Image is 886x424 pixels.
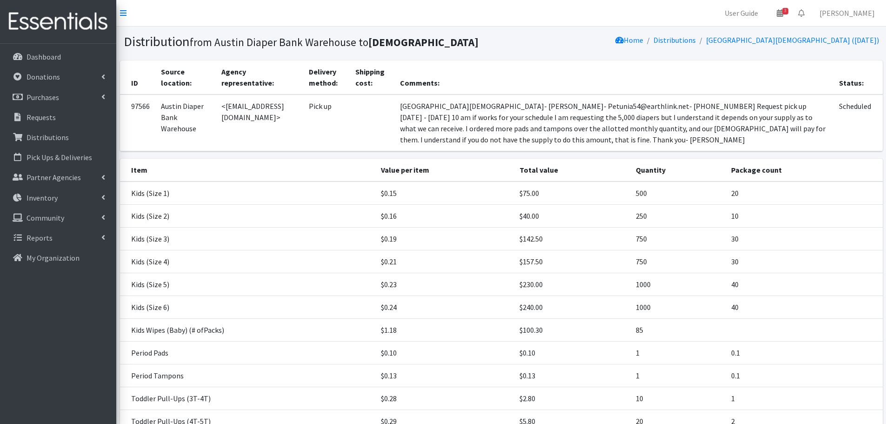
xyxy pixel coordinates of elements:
td: 10 [630,387,726,410]
td: 750 [630,227,726,250]
b: [DEMOGRAPHIC_DATA] [368,35,479,49]
td: 1000 [630,296,726,318]
td: <[EMAIL_ADDRESS][DOMAIN_NAME]> [216,94,303,151]
th: Total value [514,159,630,182]
a: Requests [4,108,113,127]
td: $0.10 [375,341,514,364]
th: Package count [726,159,883,182]
td: 0.1 [726,364,883,387]
small: from Austin Diaper Bank Warehouse to [190,35,479,49]
img: HumanEssentials [4,6,113,37]
th: Shipping cost: [350,61,394,94]
td: 1000 [630,273,726,296]
p: Community [27,213,64,222]
a: Community [4,209,113,227]
td: 10 [726,204,883,227]
td: $0.23 [375,273,514,296]
td: 750 [630,250,726,273]
p: Donations [27,72,60,81]
p: Inventory [27,193,58,202]
td: Kids (Size 3) [120,227,376,250]
a: Donations [4,67,113,86]
td: $0.15 [375,182,514,205]
td: $1.18 [375,318,514,341]
td: 20 [726,182,883,205]
td: Austin Diaper Bank Warehouse [155,94,216,151]
th: Agency representative: [216,61,303,94]
td: Pick up [303,94,350,151]
th: Source location: [155,61,216,94]
a: Partner Agencies [4,168,113,187]
td: 40 [726,273,883,296]
td: $0.10 [514,341,630,364]
td: Kids (Size 6) [120,296,376,318]
p: Reports [27,233,53,242]
a: User Guide [717,4,766,22]
td: Kids (Size 4) [120,250,376,273]
h1: Distribution [124,34,498,50]
td: Kids (Size 1) [120,182,376,205]
p: Purchases [27,93,59,102]
td: $157.50 [514,250,630,273]
td: 1 [630,364,726,387]
td: 30 [726,250,883,273]
td: 500 [630,182,726,205]
th: ID [120,61,155,94]
td: $40.00 [514,204,630,227]
td: 1 [726,387,883,410]
td: Kids Wipes (Baby) (# ofPacks) [120,318,376,341]
td: $0.28 [375,387,514,410]
a: Inventory [4,188,113,207]
td: Period Tampons [120,364,376,387]
td: $240.00 [514,296,630,318]
a: My Organization [4,249,113,267]
a: Pick Ups & Deliveries [4,148,113,167]
p: Distributions [27,133,69,142]
td: 250 [630,204,726,227]
td: $0.21 [375,250,514,273]
th: Status: [833,61,882,94]
td: [GEOGRAPHIC_DATA][DEMOGRAPHIC_DATA]- [PERSON_NAME]- Petunia54@earthlink.net- [PHONE_NUMBER] Reque... [394,94,834,151]
td: $142.50 [514,227,630,250]
td: Kids (Size 2) [120,204,376,227]
a: Home [615,35,643,45]
a: Distributions [4,128,113,147]
td: 30 [726,227,883,250]
td: Scheduled [833,94,882,151]
span: 3 [782,8,788,14]
a: Distributions [653,35,696,45]
td: $100.30 [514,318,630,341]
td: 0.1 [726,341,883,364]
td: 1 [630,341,726,364]
td: Kids (Size 5) [120,273,376,296]
td: $75.00 [514,182,630,205]
a: [GEOGRAPHIC_DATA][DEMOGRAPHIC_DATA] ([DATE]) [706,35,879,45]
td: 40 [726,296,883,318]
td: Toddler Pull-Ups (3T-4T) [120,387,376,410]
th: Quantity [630,159,726,182]
th: Item [120,159,376,182]
th: Delivery method: [303,61,350,94]
td: $230.00 [514,273,630,296]
p: Partner Agencies [27,173,81,182]
p: Pick Ups & Deliveries [27,153,92,162]
td: $0.19 [375,227,514,250]
th: Value per item [375,159,514,182]
td: $0.13 [514,364,630,387]
p: Dashboard [27,52,61,61]
p: My Organization [27,253,80,262]
th: Comments: [394,61,834,94]
a: 3 [769,4,791,22]
td: $0.13 [375,364,514,387]
td: 85 [630,318,726,341]
a: Reports [4,229,113,247]
td: $0.24 [375,296,514,318]
td: $0.16 [375,204,514,227]
td: $2.80 [514,387,630,410]
td: Period Pads [120,341,376,364]
a: Purchases [4,88,113,107]
a: [PERSON_NAME] [812,4,882,22]
a: Dashboard [4,47,113,66]
td: 97566 [120,94,155,151]
p: Requests [27,113,56,122]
